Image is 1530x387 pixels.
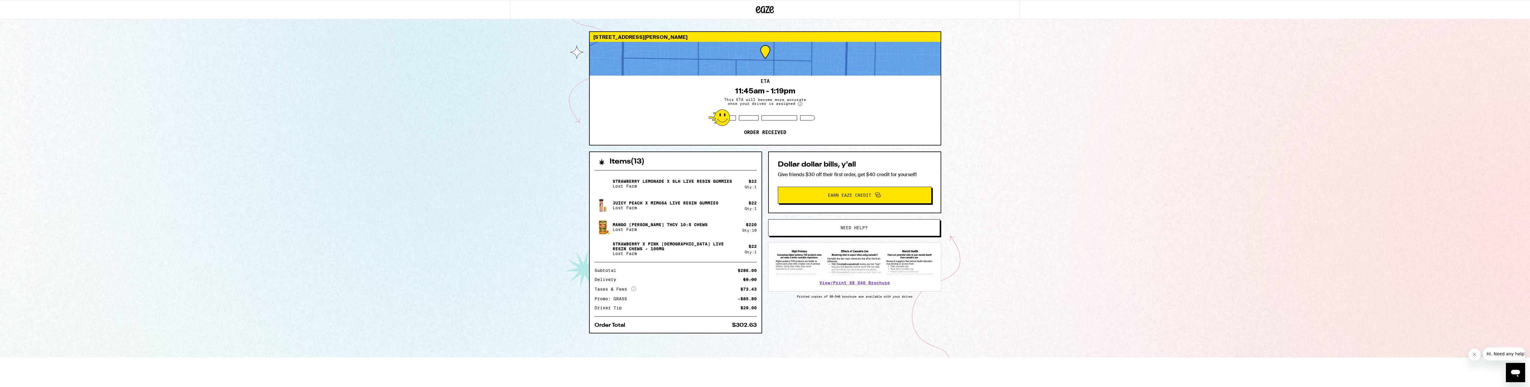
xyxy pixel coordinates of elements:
[743,277,757,282] div: $5.00
[778,187,932,204] button: Earn Eaze Credit
[819,280,890,285] a: View/Print SB 540 Brochure
[610,158,645,165] h2: Items ( 13 )
[1483,347,1525,360] iframe: Message from company
[778,171,932,178] p: Give friends $30 off their first order, get $40 credit for yourself!
[768,219,940,236] button: Need help?
[745,207,757,211] div: Qty: 1
[595,268,620,273] div: Subtotal
[595,277,620,282] div: Delivery
[828,193,871,197] span: Earn Eaze Credit
[4,4,43,9] span: Hi. Need any help?
[613,227,708,232] p: Lost Farm
[735,87,795,95] div: 11:45am - 1:19pm
[613,179,732,184] p: Strawberry Lemonade x SLH Live Resin Gummies
[595,286,636,292] div: Taxes & Fees
[738,268,757,273] div: $286.00
[749,179,757,184] div: $ 22
[740,306,757,310] div: $29.00
[774,248,935,276] img: SB 540 Brochure preview
[720,98,810,106] span: This ETA will become more accurate once your driver is assigned
[749,201,757,205] div: $ 22
[778,161,932,168] h2: Dollar dollar bills, y'all
[590,32,941,42] div: [STREET_ADDRESS][PERSON_NAME]
[613,201,718,205] p: Juicy Peach x Mimosa Live Resin Gummies
[613,205,718,210] p: Lost Farm
[595,306,626,310] div: Driver Tip
[613,242,740,251] p: Strawberry x Pink [DEMOGRAPHIC_DATA] Live Resin Chews - 100mg
[732,323,757,328] div: $302.63
[595,175,611,192] img: Strawberry Lemonade x SLH Live Resin Gummies
[1468,348,1481,360] iframe: Close message
[613,184,732,189] p: Lost Farm
[613,222,708,227] p: Mango [PERSON_NAME] THCv 10:5 Chews
[744,130,786,136] p: Order received
[745,250,757,254] div: Qty: 1
[1506,363,1525,382] iframe: Button to launch messaging window
[740,287,757,291] div: $73.43
[613,251,740,256] p: Lost Farm
[745,185,757,189] div: Qty: 1
[746,222,757,227] div: $ 220
[768,295,941,298] p: Printed copies of SB-540 brochure are available with your driver
[749,244,757,249] div: $ 22
[595,197,611,214] img: Juicy Peach x Mimosa Live Resin Gummies
[841,226,868,230] span: Need help?
[595,323,629,328] div: Order Total
[595,297,631,301] div: Promo: GRASS
[595,240,611,257] img: Strawberry x Pink Jesus Live Resin Chews - 100mg
[595,219,611,236] img: Mango Jack Herer THCv 10:5 Chews
[738,297,757,301] div: -$85.80
[742,228,757,232] div: Qty: 10
[761,79,770,84] h2: ETA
